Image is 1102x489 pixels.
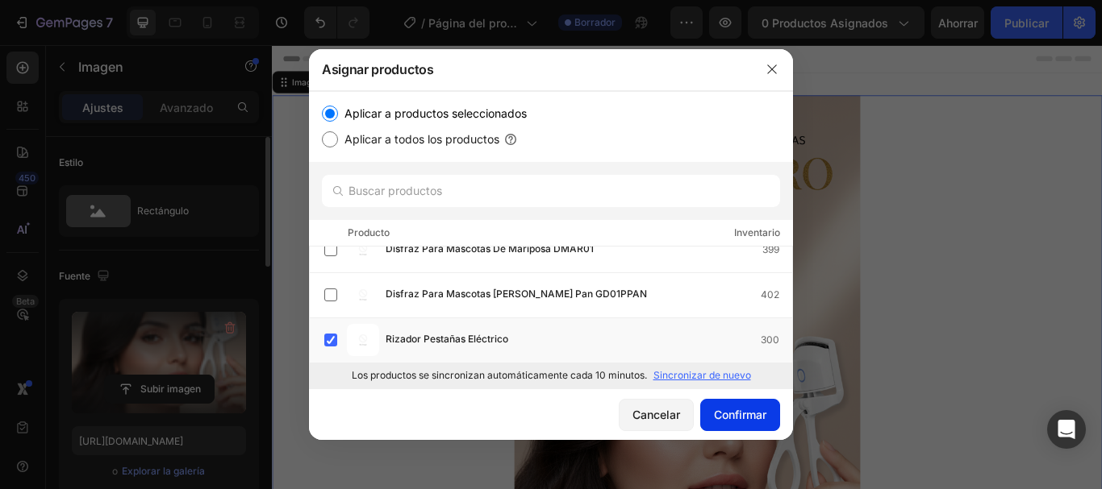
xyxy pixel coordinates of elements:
font: Aplicar a todos los productos [344,132,499,146]
button: Confirmar [700,399,780,431]
font: Asignar productos [322,61,434,77]
font: 399 [762,243,779,255]
img: imagen del producto [347,234,379,266]
input: Buscar productos [322,175,780,207]
button: Cancelar [619,399,694,431]
font: Disfraz Para Mascotas [PERSON_NAME] Pan GD01PPAN [386,288,647,300]
font: Confirmar [714,408,766,421]
font: Sincronizar de nuevo [653,369,751,381]
font: Cancelar [632,408,680,421]
font: 300 [761,334,779,346]
font: Rizador Pestañas Eléctrico [386,333,508,345]
img: imagen del producto [347,279,379,311]
font: Los productos se sincronizan automáticamente cada 10 minutos. [352,369,647,381]
font: Producto [348,226,390,238]
img: imagen del producto [347,324,379,356]
div: Abrir Intercom Messenger [1047,410,1086,449]
font: Aplicar a productos seleccionados [344,106,527,120]
font: 402 [761,288,779,300]
font: Inventario [734,226,780,238]
div: Image [20,36,55,51]
font: Disfraz Para Mascotas De Mariposa DMAR01 [386,242,594,255]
